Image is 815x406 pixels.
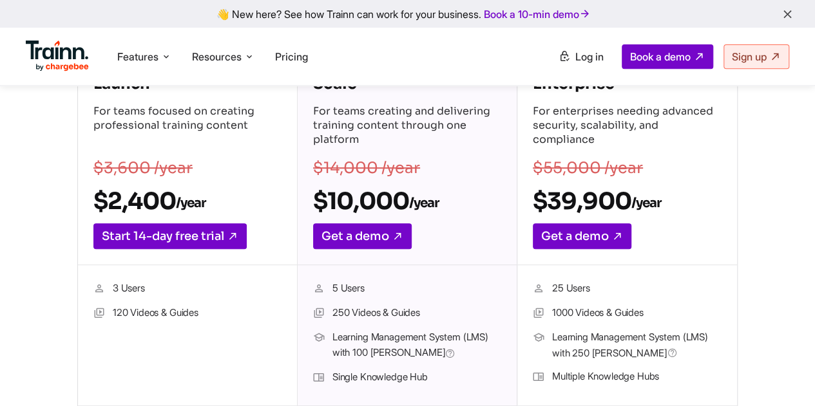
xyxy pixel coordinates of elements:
p: For teams creating and delivering training content through one platform [313,104,501,149]
a: Get a demo [533,223,631,249]
li: 120 Videos & Guides [93,305,282,322]
a: Start 14-day free trial [93,223,247,249]
span: Book a demo [630,50,691,63]
img: Trainn Logo [26,41,89,71]
span: Resources [192,50,242,64]
a: Get a demo [313,223,412,249]
li: 25 Users [533,281,722,297]
h2: $10,000 [313,187,501,216]
span: Log in [575,50,604,63]
span: Sign up [732,50,767,63]
span: Learning Management System (LMS) with 250 [PERSON_NAME] [552,329,722,361]
sub: /year [631,195,661,211]
li: 5 Users [313,281,501,297]
iframe: Chat Widget [751,344,815,406]
sub: /year [409,195,439,211]
span: Features [117,50,158,64]
a: Pricing [275,50,308,63]
li: Single Knowledge Hub [313,369,501,386]
span: Learning Management System (LMS) with 100 [PERSON_NAME] [332,329,501,362]
a: Book a 10-min demo [481,5,593,23]
s: $55,000 /year [533,158,643,178]
li: 1000 Videos & Guides [533,305,722,322]
a: Sign up [724,44,789,69]
h2: $39,900 [533,187,722,216]
p: For enterprises needing advanced security, scalability, and compliance [533,104,722,149]
s: $3,600 /year [93,158,193,178]
li: 3 Users [93,281,282,297]
sub: /year [176,195,206,211]
p: For teams focused on creating professional training content [93,104,282,149]
a: Book a demo [622,44,713,69]
h2: $2,400 [93,187,282,216]
li: 250 Videos & Guides [313,305,501,322]
li: Multiple Knowledge Hubs [533,369,722,385]
div: 👋 New here? See how Trainn can work for your business. [8,8,807,20]
a: Log in [551,45,611,68]
s: $14,000 /year [313,158,420,178]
